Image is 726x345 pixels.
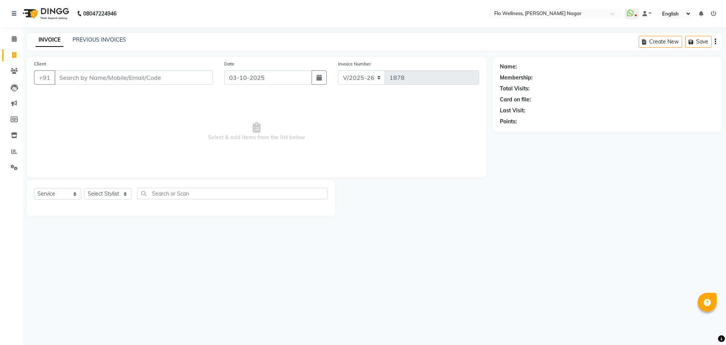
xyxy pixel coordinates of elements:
[73,36,126,43] a: PREVIOUS INVOICES
[83,3,116,24] b: 08047224946
[137,188,327,199] input: Search or Scan
[500,63,517,71] div: Name:
[34,94,479,169] span: Select & add items from the list below
[500,74,533,82] div: Membership:
[500,107,525,115] div: Last Visit:
[694,315,718,337] iframe: chat widget
[36,33,64,47] a: INVOICE
[639,36,682,48] button: Create New
[54,70,213,85] input: Search by Name/Mobile/Email/Code
[500,118,517,126] div: Points:
[500,85,530,93] div: Total Visits:
[500,96,531,104] div: Card on file:
[338,61,371,67] label: Invoice Number
[34,70,55,85] button: +91
[19,3,71,24] img: logo
[224,61,234,67] label: Date
[685,36,712,48] button: Save
[34,61,46,67] label: Client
